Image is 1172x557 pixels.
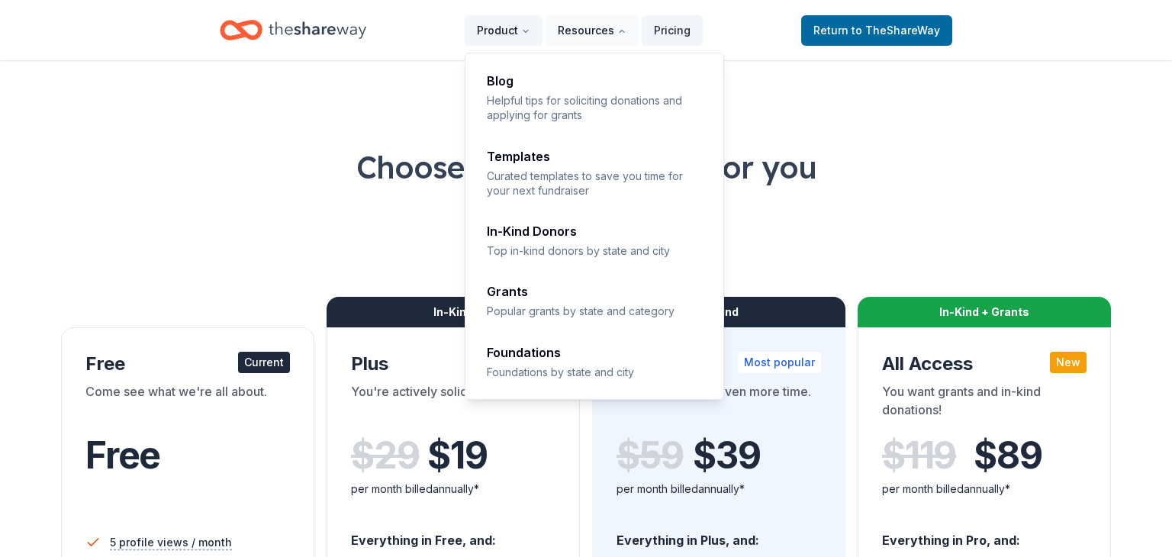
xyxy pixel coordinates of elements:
[478,276,713,327] a: GrantsPopular grants by state and category
[487,169,704,198] p: Curated templates to save you time for your next fundraiser
[546,15,639,46] button: Resources
[738,352,821,373] div: Most popular
[801,15,952,46] a: Returnto TheShareWay
[693,434,760,477] span: $ 39
[351,518,555,550] div: Everything in Free, and:
[617,518,821,550] div: Everything in Plus, and:
[351,382,555,425] div: You're actively soliciting donations.
[465,15,543,46] button: Product
[487,365,704,379] p: Foundations by state and city
[852,24,940,37] span: to TheShareWay
[487,304,704,318] p: Popular grants by state and category
[220,12,366,48] a: Home
[1050,352,1087,373] div: New
[465,53,725,401] div: Resources
[617,382,821,425] div: You want to save even more time.
[487,93,704,123] p: Helpful tips for soliciting donations and applying for grants
[487,150,704,163] div: Templates
[974,434,1042,477] span: $ 89
[478,141,713,208] a: TemplatesCurated templates to save you time for your next fundraiser
[478,216,713,267] a: In-Kind DonorsTop in-kind donors by state and city
[487,225,704,237] div: In-Kind Donors
[85,382,290,425] div: Come see what we're all about.
[427,434,487,477] span: $ 19
[487,75,704,87] div: Blog
[858,297,1111,327] div: In-Kind + Grants
[487,285,704,298] div: Grants
[465,12,703,48] nav: Main
[882,382,1087,425] div: You want grants and in-kind donations!
[351,480,555,498] div: per month billed annually*
[61,146,1111,188] h1: Choose the perfect plan for you
[882,480,1087,498] div: per month billed annually*
[617,480,821,498] div: per month billed annually*
[813,21,940,40] span: Return
[487,243,704,258] p: Top in-kind donors by state and city
[882,352,1087,376] div: All Access
[478,66,713,132] a: BlogHelpful tips for soliciting donations and applying for grants
[882,518,1087,550] div: Everything in Pro, and:
[642,15,703,46] a: Pricing
[487,346,704,359] div: Foundations
[85,352,290,376] div: Free
[110,533,232,552] span: 5 profile views / month
[327,297,580,327] div: In-Kind
[238,352,290,373] div: Current
[478,337,713,388] a: FoundationsFoundations by state and city
[85,433,160,478] span: Free
[351,352,555,376] div: Plus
